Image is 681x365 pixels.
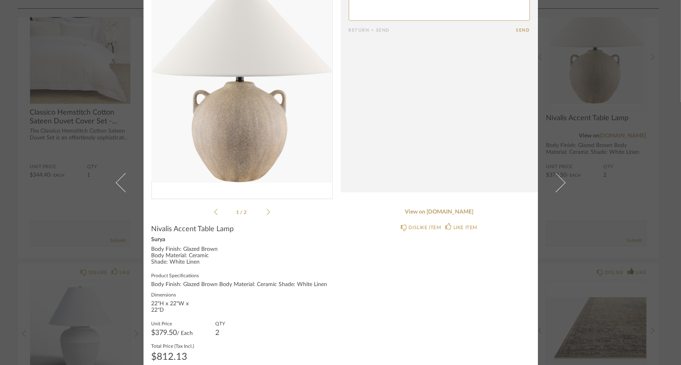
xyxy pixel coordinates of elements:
[152,352,194,362] div: $812.13
[152,225,234,234] span: Nivalis Accent Table Lamp
[152,282,333,288] div: Body Finish: Glazed Brown Body Material: Ceramic Shade: White Linen
[349,209,530,216] a: View on [DOMAIN_NAME]
[216,320,225,327] label: QTY
[240,210,244,215] span: /
[152,301,200,314] div: 22"H x 22"W x 22"D
[152,237,333,243] div: Surya
[152,272,333,278] label: Product Specifications
[409,224,441,232] div: DISLIKE ITEM
[453,224,477,232] div: LIKE ITEM
[349,28,516,33] div: Return = Send
[152,320,193,327] label: Unit Price
[236,210,240,215] span: 1
[177,331,193,336] span: / Each
[216,330,225,336] div: 2
[244,210,248,215] span: 2
[152,343,194,349] label: Total Price (Tax Incl.)
[152,291,200,298] label: Dimensions
[152,246,333,266] div: Body Finish: Glazed Brown Body Material: Ceramic Shade: White Linen
[152,329,177,337] span: $379.50
[516,28,530,33] button: Send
